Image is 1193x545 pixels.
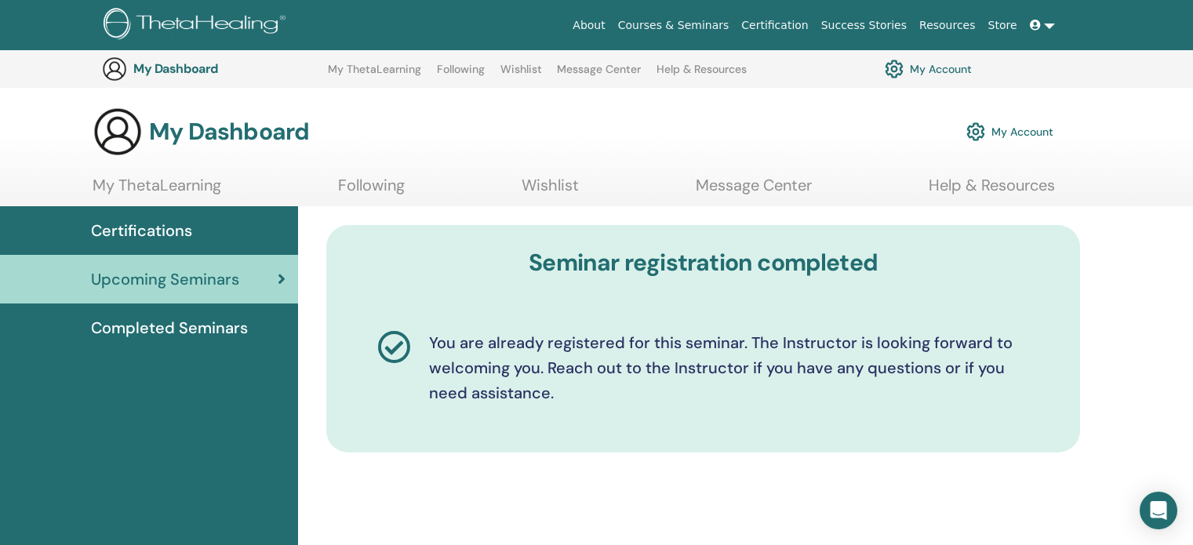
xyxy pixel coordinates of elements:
img: cog.svg [966,118,985,145]
a: Wishlist [522,176,579,206]
a: Message Center [557,63,641,88]
a: Courses & Seminars [612,11,736,40]
div: Open Intercom Messenger [1140,492,1177,529]
h3: My Dashboard [133,61,290,76]
span: Upcoming Seminars [91,267,239,291]
img: logo.png [104,8,291,43]
a: Wishlist [500,63,542,88]
a: Certification [735,11,814,40]
a: Message Center [696,176,812,206]
img: cog.svg [885,56,904,82]
a: My Account [966,114,1053,149]
a: My ThetaLearning [93,176,221,206]
a: Help & Resources [657,63,747,88]
span: Certifications [91,219,192,242]
h3: My Dashboard [149,118,309,146]
a: Help & Resources [929,176,1055,206]
a: My ThetaLearning [328,63,421,88]
img: generic-user-icon.jpg [93,107,143,157]
a: Following [437,63,485,88]
a: Following [338,176,405,206]
a: Resources [913,11,982,40]
a: Success Stories [815,11,913,40]
a: My Account [885,56,972,82]
p: You are already registered for this seminar. The Instructor is looking forward to welcoming you. ... [429,330,1029,405]
a: Store [982,11,1024,40]
h3: Seminar registration completed [350,249,1057,277]
a: About [566,11,611,40]
span: Completed Seminars [91,316,248,340]
img: generic-user-icon.jpg [102,56,127,82]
